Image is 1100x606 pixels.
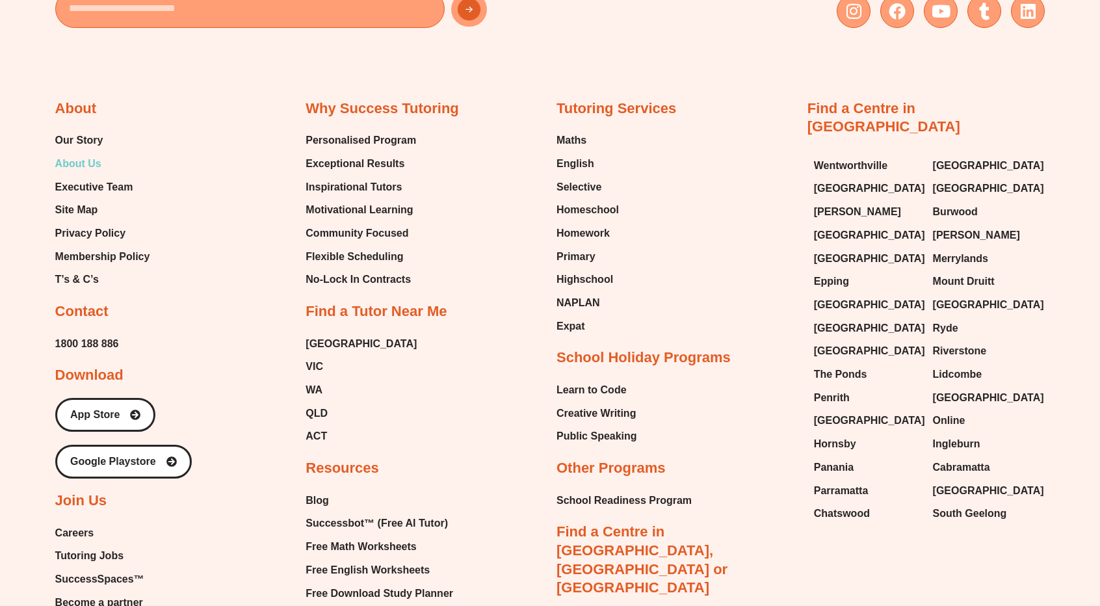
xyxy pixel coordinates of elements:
[306,560,430,580] span: Free English Worksheets
[557,154,594,174] span: English
[933,202,1039,222] a: Burwood
[814,341,925,361] span: [GEOGRAPHIC_DATA]
[55,492,107,510] h2: Join Us
[814,388,850,408] span: Penrith
[557,270,619,289] a: Highschool
[306,491,329,510] span: Blog
[70,456,156,467] span: Google Playstore
[55,546,167,566] a: Tutoring Jobs
[55,224,126,243] span: Privacy Policy
[306,178,416,197] a: Inspirational Tutors
[814,295,925,315] span: [GEOGRAPHIC_DATA]
[306,334,417,354] span: [GEOGRAPHIC_DATA]
[933,156,1044,176] span: [GEOGRAPHIC_DATA]
[306,537,461,557] a: Free Math Worksheets
[557,131,586,150] span: Maths
[933,341,1039,361] a: Riverstone
[814,249,925,269] span: [GEOGRAPHIC_DATA]
[55,570,167,589] a: SuccessSpaces™
[933,388,1039,408] a: [GEOGRAPHIC_DATA]
[814,249,920,269] a: [GEOGRAPHIC_DATA]
[557,459,666,478] h2: Other Programs
[557,317,619,336] a: Expat
[884,459,1100,606] iframe: Chat Widget
[814,295,920,315] a: [GEOGRAPHIC_DATA]
[306,404,328,423] span: QLD
[814,434,920,454] a: Hornsby
[55,270,150,289] a: T’s & C’s
[557,404,636,423] span: Creative Writing
[933,341,987,361] span: Riverstone
[933,226,1039,245] a: [PERSON_NAME]
[306,200,413,220] span: Motivational Learning
[55,570,144,589] span: SuccessSpaces™
[557,380,637,400] a: Learn to Code
[933,411,965,430] span: Online
[933,295,1039,315] a: [GEOGRAPHIC_DATA]
[306,514,461,533] a: Successbot™ (Free AI Tutor)
[814,179,920,198] a: [GEOGRAPHIC_DATA]
[55,131,150,150] a: Our Story
[55,398,155,432] a: App Store
[557,523,727,596] a: Find a Centre in [GEOGRAPHIC_DATA], [GEOGRAPHIC_DATA] or [GEOGRAPHIC_DATA]
[814,411,925,430] span: [GEOGRAPHIC_DATA]
[306,404,417,423] a: QLD
[933,249,1039,269] a: Merrylands
[814,202,901,222] span: [PERSON_NAME]
[814,458,854,477] span: Panania
[814,504,870,523] span: Chatswood
[306,427,417,446] a: ACT
[55,224,150,243] a: Privacy Policy
[306,427,327,446] span: ACT
[557,427,637,446] span: Public Speaking
[55,154,101,174] span: About Us
[70,410,120,420] span: App Store
[814,504,920,523] a: Chatswood
[814,272,920,291] a: Epping
[55,546,124,566] span: Tutoring Jobs
[557,380,627,400] span: Learn to Code
[306,537,416,557] span: Free Math Worksheets
[306,560,461,580] a: Free English Worksheets
[814,179,925,198] span: [GEOGRAPHIC_DATA]
[933,202,978,222] span: Burwood
[557,154,619,174] a: English
[557,131,619,150] a: Maths
[55,445,192,479] a: Google Playstore
[814,434,856,454] span: Hornsby
[55,99,97,118] h2: About
[55,302,109,321] h2: Contact
[306,302,447,321] h2: Find a Tutor Near Me
[557,349,731,367] h2: School Holiday Programs
[557,200,619,220] span: Homeschool
[814,365,920,384] a: The Ponds
[933,365,1039,384] a: Lidcombe
[933,249,988,269] span: Merrylands
[55,523,167,543] a: Careers
[306,131,416,150] a: Personalised Program
[306,247,403,267] span: Flexible Scheduling
[807,100,960,135] a: Find a Centre in [GEOGRAPHIC_DATA]
[306,154,404,174] span: Exceptional Results
[933,179,1044,198] span: [GEOGRAPHIC_DATA]
[55,366,124,385] h2: Download
[933,319,958,338] span: Ryde
[55,247,150,267] a: Membership Policy
[557,293,619,313] a: NAPLAN
[814,341,920,361] a: [GEOGRAPHIC_DATA]
[306,224,408,243] span: Community Focused
[933,388,1044,408] span: [GEOGRAPHIC_DATA]
[55,178,133,197] span: Executive Team
[306,200,416,220] a: Motivational Learning
[814,226,920,245] a: [GEOGRAPHIC_DATA]
[55,270,99,289] span: T’s & C’s
[55,178,150,197] a: Executive Team
[55,334,119,354] a: 1800 188 886
[814,156,888,176] span: Wentworthville
[306,178,402,197] span: Inspirational Tutors
[306,99,459,118] h2: Why Success Tutoring
[814,411,920,430] a: [GEOGRAPHIC_DATA]
[306,380,417,400] a: WA
[306,459,379,478] h2: Resources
